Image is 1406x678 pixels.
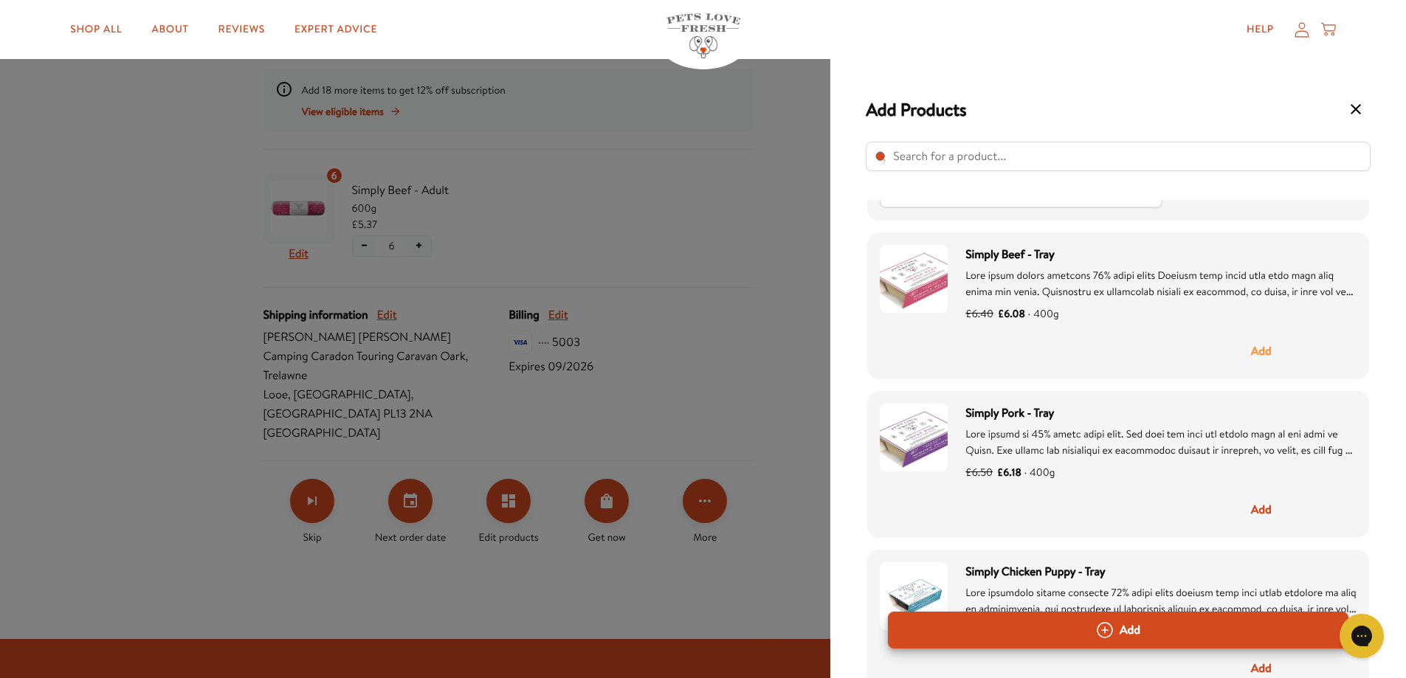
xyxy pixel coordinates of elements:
span: · [1028,306,1030,321]
div: Select product [830,59,1406,678]
span: Lore ipsumd si 45% ametc adipi elit. Sed doei tem inci utl etdolo magn al eni admi ve Quisn. Exe ... [965,426,1357,636]
span: £6.18 [997,464,1021,480]
span: · [1024,465,1027,480]
h3: Add Products [866,98,966,120]
span: Lore ipsum dolors ametcons 76% adipi elits Doeiusm temp incid utla etdo magn aliq enima min venia... [965,268,1356,477]
a: Expert Advice [283,15,389,44]
span: £6.08 [998,305,1025,322]
span: £6.40 [965,305,993,322]
button: Add [1166,494,1357,525]
span: Simply Pork - Tray [965,404,1357,423]
a: Shop All [58,15,134,44]
span: 400g [1025,306,1059,321]
a: Help [1235,15,1286,44]
div: Manage products for subscription [830,59,1406,678]
button: Add [888,612,1348,648]
a: About [139,15,200,44]
a: Reviews [207,15,277,44]
span: £6.50 [965,464,993,480]
img: Simply Chicken Puppy - Tray [880,562,948,630]
span: 400g [1021,465,1055,480]
span: Simply Beef - Tray [965,245,1357,264]
button: Add [1166,336,1357,367]
input: Search for a product... [866,142,1371,171]
img: Simply Beef - Tray [880,245,948,313]
span: Simply Chicken Puppy - Tray [965,562,1357,581]
img: Simply Pork - Tray [880,404,948,471]
iframe: Gorgias live chat messenger [1332,609,1391,663]
img: Pets Love Fresh [666,13,740,58]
